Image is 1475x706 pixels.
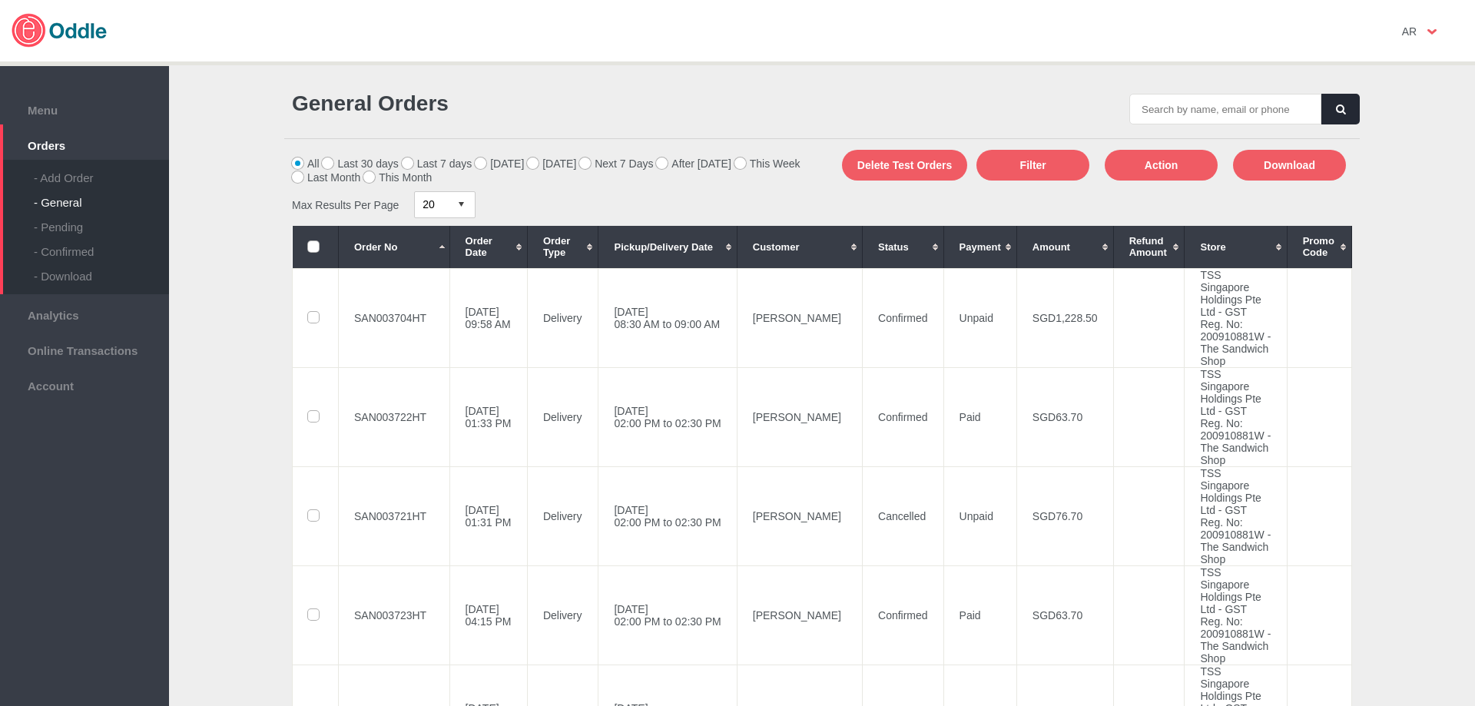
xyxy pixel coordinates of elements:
th: Refund Amount [1113,226,1185,268]
td: Delivery [527,268,598,367]
td: Confirmed [863,367,944,466]
span: Menu [8,100,161,117]
label: Last Month [292,171,360,184]
th: Order Type [527,226,598,268]
td: Unpaid [943,268,1016,367]
td: SGD1,228.50 [1016,268,1113,367]
td: [PERSON_NAME] [737,565,862,665]
label: Next 7 Days [579,157,653,170]
input: Search by name, email or phone [1129,94,1321,124]
td: Delivery [527,565,598,665]
label: Last 7 days [402,157,472,170]
td: [PERSON_NAME] [737,466,862,565]
label: This Month [363,171,432,184]
h1: General Orders [292,91,814,116]
td: [DATE] 02:00 PM to 02:30 PM [598,466,737,565]
td: [DATE] 09:58 AM [449,268,527,367]
label: Last 30 days [322,157,398,170]
td: SAN003721HT [339,466,450,565]
th: Status [863,226,944,268]
td: [DATE] 01:31 PM [449,466,527,565]
td: [DATE] 02:00 PM to 02:30 PM [598,565,737,665]
td: SGD76.70 [1016,466,1113,565]
button: Filter [976,150,1089,181]
span: Max Results Per Page [292,198,399,210]
td: Paid [943,367,1016,466]
strong: AR [1402,25,1417,38]
span: Account [8,376,161,393]
td: SAN003722HT [339,367,450,466]
th: Payment [943,226,1016,268]
div: - General [34,184,169,209]
th: Order Date [449,226,527,268]
td: Confirmed [863,565,944,665]
span: Online Transactions [8,340,161,357]
td: Delivery [527,466,598,565]
span: Analytics [8,305,161,322]
th: Store [1185,226,1287,268]
button: Download [1233,150,1346,181]
td: SAN003704HT [339,268,450,367]
td: Delivery [527,367,598,466]
td: SAN003723HT [339,565,450,665]
label: All [292,157,320,170]
th: Order No [339,226,450,268]
td: Unpaid [943,466,1016,565]
td: [DATE] 08:30 AM to 09:00 AM [598,268,737,367]
label: After [DATE] [656,157,731,170]
button: Action [1105,150,1218,181]
th: Promo Code [1287,226,1351,268]
th: Pickup/Delivery Date [598,226,737,268]
span: Orders [8,135,161,152]
th: Amount [1016,226,1113,268]
td: TSS Singapore Holdings Pte Ltd - GST Reg. No: 200910881W - The Sandwich Shop [1185,367,1287,466]
td: TSS Singapore Holdings Pte Ltd - GST Reg. No: 200910881W - The Sandwich Shop [1185,565,1287,665]
td: [PERSON_NAME] [737,367,862,466]
td: Confirmed [863,268,944,367]
td: [PERSON_NAME] [737,268,862,367]
label: [DATE] [475,157,524,170]
label: This Week [734,157,800,170]
td: [DATE] 01:33 PM [449,367,527,466]
button: Delete Test Orders [842,150,967,181]
div: - Pending [34,209,169,234]
td: [DATE] 04:15 PM [449,565,527,665]
label: [DATE] [527,157,576,170]
td: Cancelled [863,466,944,565]
td: SGD63.70 [1016,367,1113,466]
td: TSS Singapore Holdings Pte Ltd - GST Reg. No: 200910881W - The Sandwich Shop [1185,466,1287,565]
div: - Confirmed [34,234,169,258]
td: TSS Singapore Holdings Pte Ltd - GST Reg. No: 200910881W - The Sandwich Shop [1185,268,1287,367]
td: [DATE] 02:00 PM to 02:30 PM [598,367,737,466]
img: user-option-arrow.png [1427,29,1437,35]
div: - Download [34,258,169,283]
div: - Add Order [34,160,169,184]
th: Customer [737,226,862,268]
td: Paid [943,565,1016,665]
td: SGD63.70 [1016,565,1113,665]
